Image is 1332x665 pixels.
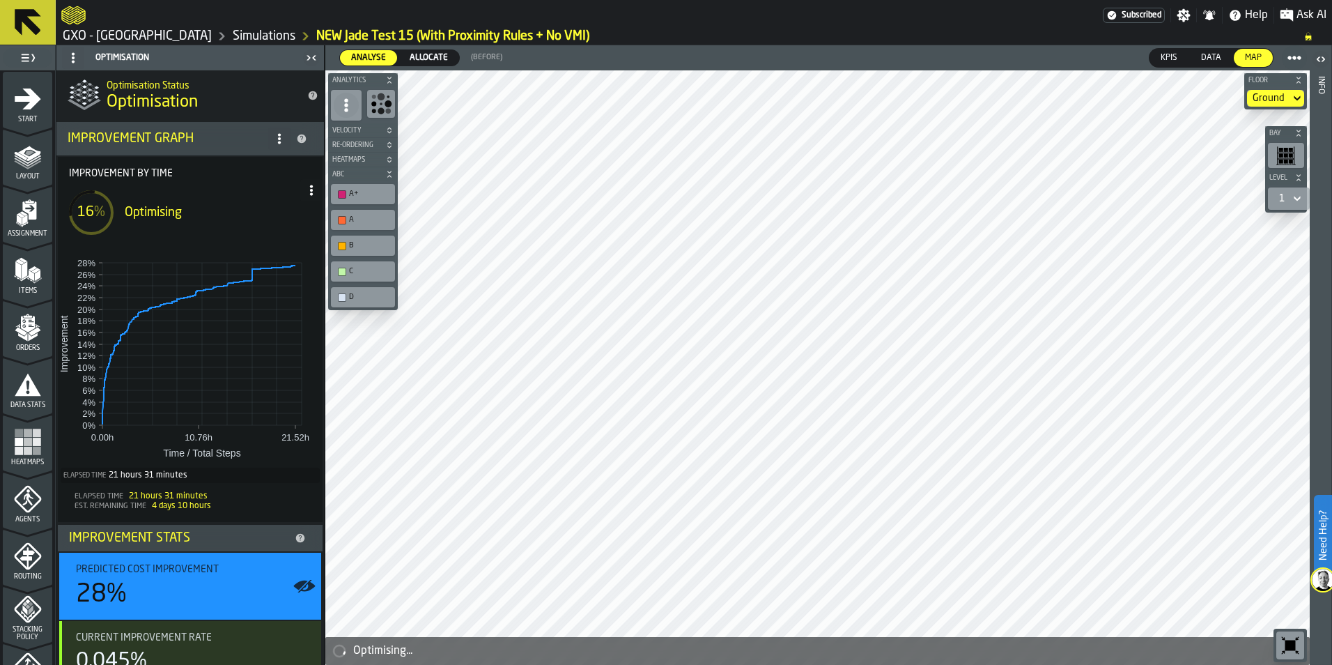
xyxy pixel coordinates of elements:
[293,553,316,620] label: button-toggle-Show on Map
[1267,174,1292,182] span: Level
[77,339,95,350] text: 14%
[340,50,397,66] div: thumb
[61,468,320,483] div: Total time elapsed since optimization started
[82,374,95,384] text: 8%
[1103,8,1165,23] a: link-to-/wh/i/a3c616c1-32a4-47e6-8ca0-af4465b04030/settings/billing
[107,91,198,114] span: Optimisation
[77,281,95,291] text: 24%
[1149,48,1189,68] label: button-switch-multi-KPIs
[233,29,295,44] a: link-to-/wh/i/a3c616c1-32a4-47e6-8ca0-af4465b04030
[330,156,382,164] span: Heatmaps
[152,502,211,510] span: 4 days 10 hours
[364,87,398,123] div: button-toolbar-undefined
[339,49,398,66] label: button-switch-multi-Analyse
[82,408,95,419] text: 2%
[398,49,460,66] label: button-switch-multi-Allocate
[330,127,382,135] span: Velocity
[3,459,52,466] span: Heatmaps
[330,142,382,149] span: Re-Ordering
[77,351,95,361] text: 12%
[61,3,86,28] a: logo-header
[1315,496,1331,574] label: Need Help?
[1267,130,1292,137] span: Bay
[349,215,391,224] div: A
[76,564,310,575] div: Title
[1149,49,1188,67] div: thumb
[3,72,52,128] li: menu Start
[404,52,454,64] span: Allocate
[330,171,382,178] span: ABC
[334,238,392,253] div: B
[330,77,382,84] span: Analytics
[76,581,127,609] div: 28%
[1311,48,1331,73] label: button-toggle-Open
[3,516,52,523] span: Agents
[1296,7,1326,24] span: Ask AI
[3,230,52,238] span: Assignment
[63,472,106,480] label: Elapsed Time
[76,564,219,575] span: Predicted Cost Improvement
[1273,190,1304,207] div: DropdownMenuValue-1
[77,328,95,338] text: 16%
[3,344,52,352] span: Orders
[1197,8,1222,22] label: button-toggle-Notifications
[353,643,1304,659] div: Optimising...
[77,270,95,280] text: 26%
[334,213,392,227] div: A
[3,626,52,641] span: Stacking Policy
[1189,48,1233,68] label: button-switch-multi-Data
[328,73,398,87] button: button-
[163,448,240,459] text: Time / Total Steps
[316,29,589,44] a: link-to-/wh/i/a3c616c1-32a4-47e6-8ca0-af4465b04030/simulations/54a81b60-4cb7-454b-95b4-6cf0170e00af
[328,207,398,233] div: button-toolbar-undefined
[129,492,208,500] span: 21 hours 31 minutes
[94,206,105,220] span: %
[3,529,52,585] li: menu Routing
[58,157,323,179] label: Title
[59,553,321,620] div: stat-Predicted Cost Improvement
[370,93,392,115] svg: Show Congestion
[77,258,95,268] text: 28%
[3,48,52,68] label: button-toggle-Toggle Full Menu
[77,305,95,315] text: 20%
[77,316,95,326] text: 18%
[328,138,398,152] button: button-
[1274,7,1332,24] label: button-toggle-Ask AI
[334,264,392,279] div: C
[1234,49,1273,67] div: thumb
[334,290,392,305] div: D
[3,129,52,185] li: menu Layout
[1171,8,1196,22] label: button-toggle-Settings
[125,205,289,220] div: Optimising
[1265,126,1307,140] button: button-
[1316,73,1326,662] div: Info
[328,167,398,181] button: button-
[76,632,310,643] div: Title
[1244,73,1307,87] button: button-
[334,187,392,201] div: A+
[328,233,398,259] div: button-toolbar-undefined
[328,259,398,284] div: button-toolbar-undefined
[3,415,52,471] li: menu Heatmaps
[1223,7,1273,24] label: button-toggle-Help
[349,267,391,276] div: C
[1279,193,1285,204] div: DropdownMenuValue-1
[328,153,398,167] button: button-
[3,186,52,242] li: menu Assignment
[328,284,398,310] div: button-toolbar-undefined
[1233,48,1273,68] label: button-switch-multi-Map
[69,530,289,546] div: Improvement Stats
[82,385,95,396] text: 6%
[1239,52,1267,64] span: Map
[3,173,52,181] span: Layout
[1103,8,1165,23] div: Menu Subscription
[77,206,94,220] span: 16
[82,397,95,408] text: 4%
[69,168,323,179] span: Improvement by time
[76,632,212,643] span: Current Improvement Rate
[325,637,1310,665] div: alert-Optimising...
[328,123,398,137] button: button-
[95,53,149,63] span: Optimisation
